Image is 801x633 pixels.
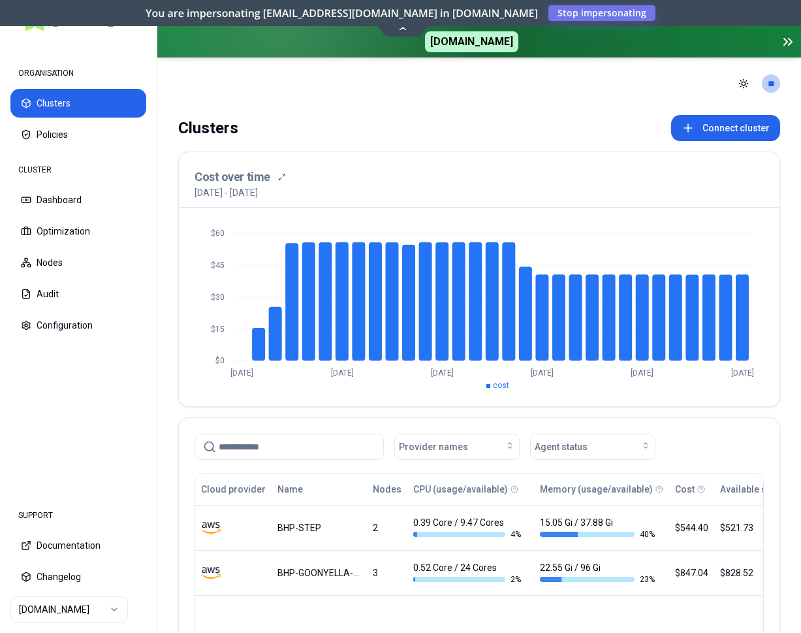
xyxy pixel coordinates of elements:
[10,120,146,149] button: Policies
[215,356,225,365] tspan: $0
[201,476,266,502] button: Cloud provider
[493,381,509,390] span: cost
[10,248,146,277] button: Nodes
[277,476,303,502] button: Name
[201,518,221,538] img: aws
[10,311,146,340] button: Configuration
[10,217,146,246] button: Optimization
[675,521,708,534] div: $544.40
[675,476,695,502] button: Cost
[540,561,655,585] div: 22.55 Gi / 96 Gi
[195,168,270,186] h3: Cost over time
[373,521,401,534] div: 2
[211,325,225,334] tspan: $15
[211,293,225,302] tspan: $30
[540,516,655,540] div: 15.05 Gi / 37.88 Gi
[230,368,253,378] tspan: [DATE]
[720,476,795,502] button: Available savings
[10,157,146,183] div: CLUSTER
[178,115,238,141] div: Clusters
[399,440,468,453] span: Provider names
[631,368,653,378] tspan: [DATE]
[277,521,361,534] div: BHP-STEP
[535,440,588,453] span: Agent status
[10,60,146,86] div: ORGANISATION
[211,229,225,238] tspan: $60
[413,476,508,502] button: CPU (usage/available)
[10,562,146,591] button: Changelog
[675,566,708,579] div: $847.04
[211,261,225,270] tspan: $45
[10,186,146,214] button: Dashboard
[431,368,454,378] tspan: [DATE]
[540,476,653,502] button: Memory (usage/available)
[531,368,554,378] tspan: [DATE]
[373,476,401,502] button: Nodes
[10,531,146,560] button: Documentation
[10,502,146,528] div: SUPPORT
[10,89,146,118] button: Clusters
[530,434,655,460] button: Agent status
[540,529,655,540] div: 40 %
[425,31,518,52] span: [DOMAIN_NAME]
[413,529,528,540] div: 4 %
[671,115,780,141] button: Connect cluster
[277,566,361,579] div: BHP-GOONYELLA-PROD
[201,563,221,583] img: aws
[195,186,258,199] p: [DATE] - [DATE]
[394,434,520,460] button: Provider names
[413,561,528,585] div: 0.52 Core / 24 Cores
[373,566,401,579] div: 3
[331,368,354,378] tspan: [DATE]
[413,574,528,585] div: 2 %
[731,368,754,378] tspan: [DATE]
[10,280,146,308] button: Audit
[413,516,528,540] div: 0.39 Core / 9.47 Cores
[540,574,655,585] div: 23 %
